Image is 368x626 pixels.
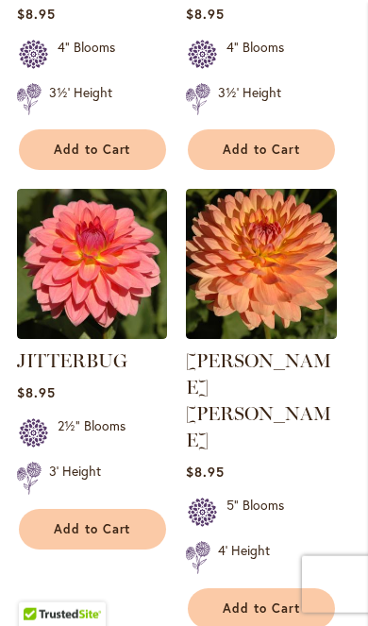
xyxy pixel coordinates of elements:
div: 3½' Height [49,83,112,120]
a: GABRIELLE MARIE [186,325,336,343]
iframe: Launch Accessibility Center [14,559,67,612]
img: GABRIELLE MARIE [186,189,336,339]
span: Add to Cart [54,142,131,158]
button: Add to Cart [19,129,166,170]
span: Add to Cart [223,601,300,617]
div: 3' Height [49,462,101,499]
button: Add to Cart [188,129,335,170]
span: $8.95 [17,5,56,23]
button: Add to Cart [19,509,166,550]
span: $8.95 [186,5,225,23]
div: 5" Blooms [226,496,284,533]
a: JITTERBUG [17,325,167,343]
span: Add to Cart [223,142,300,158]
div: 3½' Height [218,83,281,120]
div: 2½" Blooms [58,416,125,454]
span: $8.95 [186,463,225,481]
span: Add to Cart [54,521,131,537]
img: JITTERBUG [17,189,167,339]
span: $8.95 [17,383,56,401]
a: [PERSON_NAME] [PERSON_NAME] [186,349,331,451]
div: 4" Blooms [226,38,284,76]
div: 4" Blooms [58,38,115,76]
a: JITTERBUG [17,349,127,372]
div: 4' Height [218,541,270,578]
